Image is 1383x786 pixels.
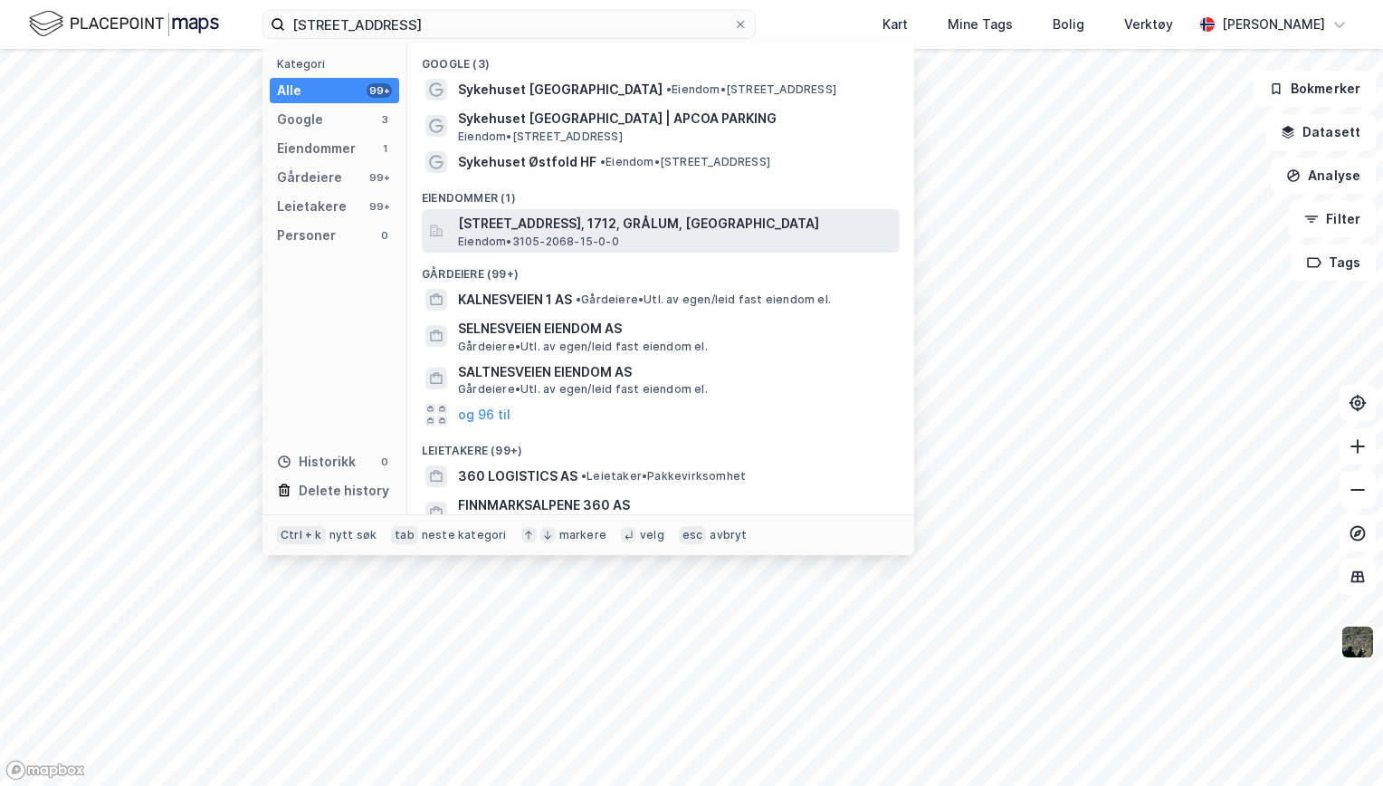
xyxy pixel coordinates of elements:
iframe: Chat Widget [1292,699,1383,786]
div: Alle [277,80,301,101]
div: Historikk [277,451,356,473]
button: Tags [1292,244,1376,281]
span: KALNESVEIEN 1 AS [458,289,572,311]
span: Leietaker • Pakkevirksomhet [581,469,746,484]
span: SALTNESVEIEN EIENDOM AS [458,361,892,383]
button: og 96 til [458,404,510,426]
span: Sykehuset [GEOGRAPHIC_DATA] | APCOA PARKING [458,108,892,129]
div: markere [559,528,606,542]
div: velg [640,528,664,542]
div: Leietakere [277,196,347,217]
div: Eiendommer (1) [407,177,914,209]
span: • [600,155,606,168]
div: nytt søk [329,528,377,542]
span: Sykehuset [GEOGRAPHIC_DATA] [458,79,663,101]
div: Delete history [299,480,389,502]
div: Kart [882,14,908,35]
div: Personer [277,225,336,246]
span: Eiendom • 3105-2068-15-0-0 [458,235,619,249]
span: Eiendom • [STREET_ADDRESS] [666,82,836,97]
div: Google (3) [407,43,914,75]
div: Google [277,109,323,130]
span: Gårdeiere • Utl. av egen/leid fast eiendom el. [458,382,708,397]
span: • [581,469,587,483]
img: 9k= [1340,625,1375,659]
div: 99+ [367,83,392,98]
div: Mine Tags [948,14,1013,35]
div: Leietakere (99+) [407,429,914,462]
div: [PERSON_NAME] [1222,14,1325,35]
div: Eiendommer [277,138,356,159]
div: Kontrollprogram for chat [1292,699,1383,786]
div: Ctrl + k [277,526,326,544]
div: Kategori [277,57,399,71]
div: Bolig [1053,14,1084,35]
a: Mapbox homepage [5,760,85,781]
span: Eiendom • [STREET_ADDRESS] [458,129,623,144]
span: FINNMARKSALPENE 360 AS [458,494,892,516]
div: 3 [377,112,392,127]
span: • [576,292,581,306]
div: neste kategori [422,528,507,542]
div: 99+ [367,170,392,185]
div: 99+ [367,199,392,214]
div: 1 [377,141,392,156]
img: logo.f888ab2527a4732fd821a326f86c7f29.svg [29,8,219,40]
span: Eiendom • [STREET_ADDRESS] [600,155,770,169]
button: Analyse [1271,158,1376,194]
button: Bokmerker [1254,71,1376,107]
button: Filter [1289,201,1376,237]
input: Søk på adresse, matrikkel, gårdeiere, leietakere eller personer [285,11,733,38]
button: Datasett [1265,114,1376,150]
span: • [666,82,672,96]
span: [STREET_ADDRESS], 1712, GRÅLUM, [GEOGRAPHIC_DATA] [458,213,892,235]
span: Gårdeiere • Utl. av egen/leid fast eiendom el. [458,340,708,354]
div: 0 [377,228,392,243]
div: Gårdeiere [277,167,342,188]
span: Gårdeiere • Utl. av egen/leid fast eiendom el. [576,292,831,307]
div: esc [679,526,707,544]
div: tab [391,526,418,544]
div: Gårdeiere (99+) [407,253,914,285]
span: SELNESVEIEN EIENDOM AS [458,318,892,340]
span: Sykehuset Østfold HF [458,151,596,173]
div: 0 [377,455,392,469]
div: Verktøy [1124,14,1173,35]
div: avbryt [710,528,747,542]
span: 360 LOGISTICS AS [458,465,577,487]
